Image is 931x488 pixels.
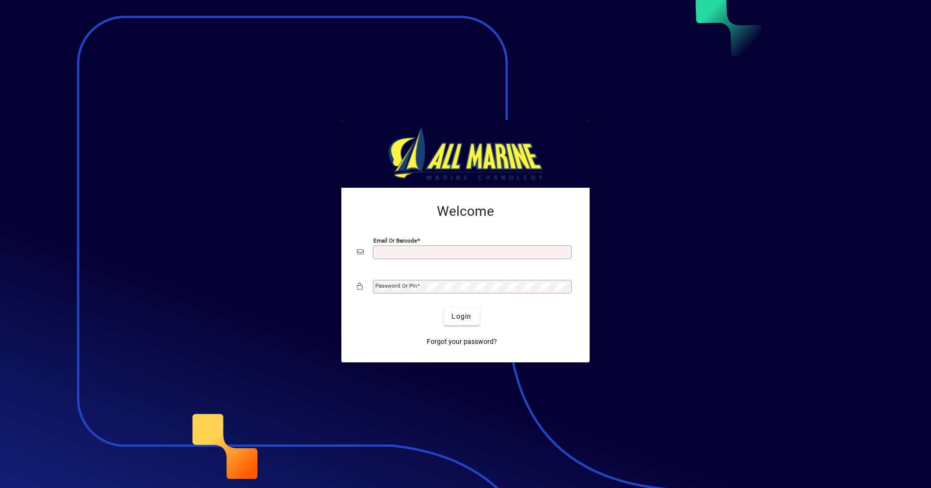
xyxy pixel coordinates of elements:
[375,282,417,289] mat-label: Password or Pin
[427,337,497,347] span: Forgot your password?
[451,311,471,322] span: Login
[373,237,417,244] mat-label: Email or Barcode
[423,333,501,351] a: Forgot your password?
[444,308,479,325] button: Login
[357,203,574,220] h2: Welcome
